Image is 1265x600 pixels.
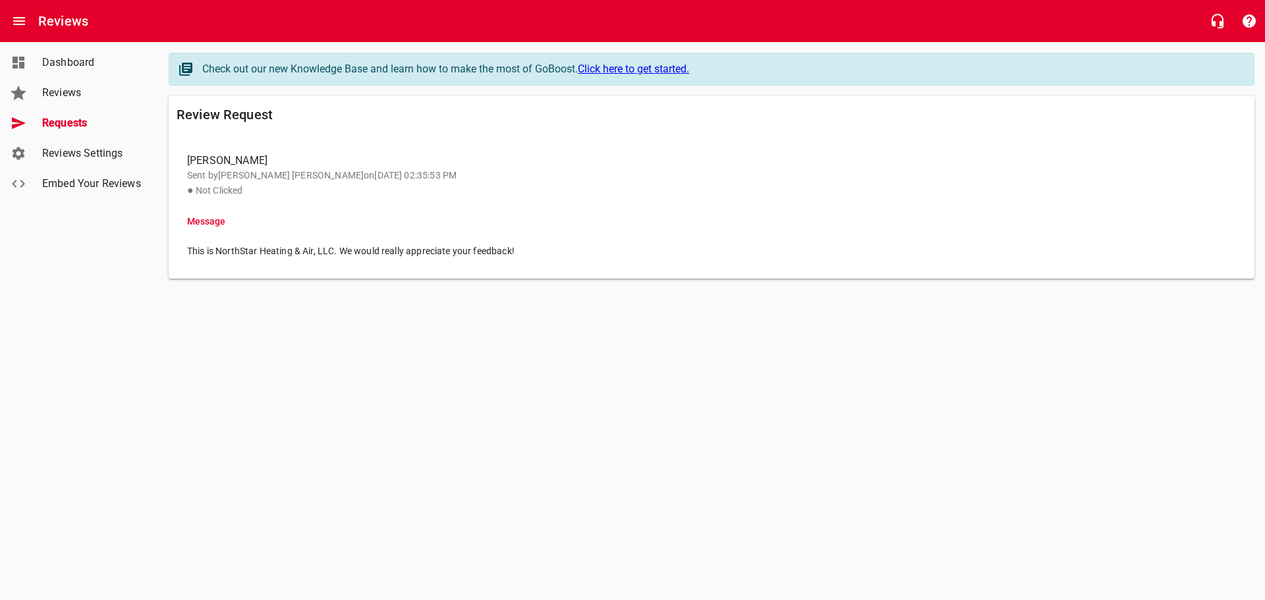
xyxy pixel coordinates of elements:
[42,55,142,70] span: Dashboard
[578,63,689,75] a: Click here to get started.
[1202,5,1233,37] button: Live Chat
[42,176,142,192] span: Embed Your Reviews
[177,104,1247,125] h6: Review Request
[42,115,142,131] span: Requests
[42,85,142,101] span: Reviews
[38,11,88,32] h6: Reviews
[187,170,457,180] span: Sent by [PERSON_NAME] [PERSON_NAME] on [DATE] 02:35:53 PM
[187,182,1225,198] p: Not Clicked
[187,153,1225,169] span: [PERSON_NAME]
[42,146,142,161] span: Reviews Settings
[177,205,1247,237] li: Message
[187,244,1225,258] span: This is NorthStar Heating & Air, LLC. We would really appreciate your feedback!
[187,184,194,196] span: ●
[202,61,1241,77] div: Check out our new Knowledge Base and learn how to make the most of GoBoost.
[3,5,35,37] button: Open drawer
[1233,5,1265,37] button: Support Portal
